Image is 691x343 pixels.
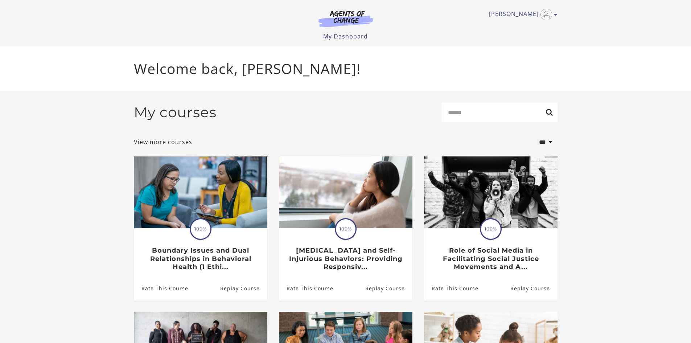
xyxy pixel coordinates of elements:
[311,10,381,27] img: Agents of Change Logo
[134,277,188,300] a: Boundary Issues and Dual Relationships in Behavioral Health (1 Ethi...: Rate This Course
[323,32,368,40] a: My Dashboard
[481,219,501,239] span: 100%
[510,277,557,300] a: Role of Social Media in Facilitating Social Justice Movements and A...: Resume Course
[191,219,210,239] span: 100%
[432,246,550,271] h3: Role of Social Media in Facilitating Social Justice Movements and A...
[220,277,267,300] a: Boundary Issues and Dual Relationships in Behavioral Health (1 Ethi...: Resume Course
[365,277,412,300] a: Suicidal Ideation and Self-Injurious Behaviors: Providing Responsiv...: Resume Course
[141,246,259,271] h3: Boundary Issues and Dual Relationships in Behavioral Health (1 Ethi...
[489,9,554,20] a: Toggle menu
[424,277,478,300] a: Role of Social Media in Facilitating Social Justice Movements and A...: Rate This Course
[287,246,404,271] h3: [MEDICAL_DATA] and Self-Injurious Behaviors: Providing Responsiv...
[134,104,217,121] h2: My courses
[336,219,355,239] span: 100%
[134,138,192,146] a: View more courses
[134,58,558,79] p: Welcome back, [PERSON_NAME]!
[279,277,333,300] a: Suicidal Ideation and Self-Injurious Behaviors: Providing Responsiv...: Rate This Course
